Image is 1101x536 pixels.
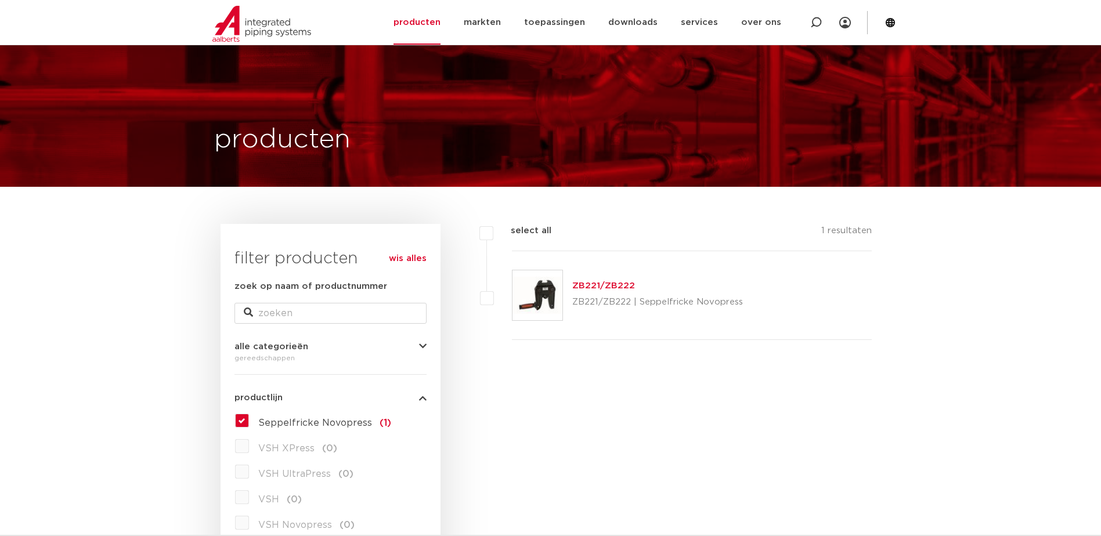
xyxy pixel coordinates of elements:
label: select all [493,224,551,238]
span: (0) [338,469,353,479]
h3: filter producten [234,247,427,270]
span: VSH Novopress [258,520,332,530]
span: (0) [340,520,355,530]
span: VSH UltraPress [258,469,331,479]
label: zoek op naam of productnummer [234,280,387,294]
span: Seppelfricke Novopress [258,418,372,428]
span: VSH XPress [258,444,315,453]
span: (0) [287,495,302,504]
h1: producten [214,121,351,158]
a: wis alles [389,252,427,266]
span: productlijn [234,393,283,402]
input: zoeken [234,303,427,324]
button: alle categorieën [234,342,427,351]
p: 1 resultaten [821,224,872,242]
p: ZB221/ZB222 | Seppelfricke Novopress [572,293,743,312]
span: (0) [322,444,337,453]
div: gereedschappen [234,351,427,365]
img: Thumbnail for ZB221/ZB222 [512,270,562,320]
a: ZB221/ZB222 [572,281,635,290]
button: productlijn [234,393,427,402]
span: (1) [380,418,391,428]
span: VSH [258,495,279,504]
span: alle categorieën [234,342,308,351]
